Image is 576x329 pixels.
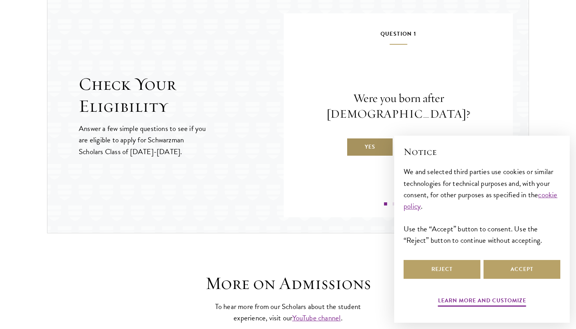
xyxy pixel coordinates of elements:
h2: Check Your Eligibility [79,73,284,117]
button: Learn more and customize [438,296,526,308]
h5: Question 1 [307,29,489,45]
a: cookie policy [404,189,558,212]
p: To hear more from our Scholars about the student experience, visit our . [212,301,364,324]
label: Yes [346,138,393,156]
a: YouTube channel [292,312,341,324]
p: Were you born after [DEMOGRAPHIC_DATA]? [307,91,489,122]
h3: More on Admissions [167,273,409,294]
div: We and selected third parties use cookies or similar technologies for technical purposes and, wit... [404,166,560,245]
p: Answer a few simple questions to see if you are eligible to apply for Schwarzman Scholars Class o... [79,123,207,157]
button: Reject [404,260,480,279]
h2: Notice [404,145,560,158]
button: Accept [484,260,560,279]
